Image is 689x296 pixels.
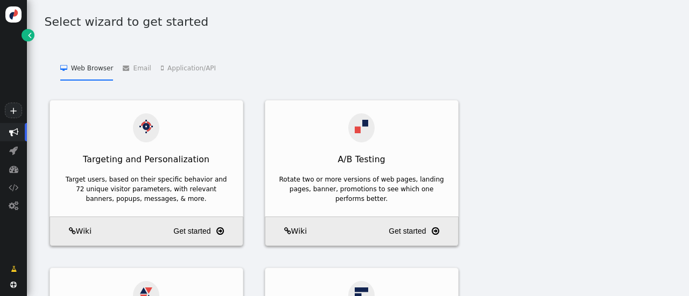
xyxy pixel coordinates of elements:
span:  [9,183,18,192]
a:  [4,261,23,277]
div: A/B Testing [265,149,458,171]
span:  [216,225,224,238]
span:  [161,65,167,71]
h1: Select wizard to get started [45,13,678,31]
span:  [10,281,17,288]
img: actions.svg [139,120,153,133]
span:  [60,65,71,71]
span:  [9,164,18,174]
span:  [11,264,17,274]
a: + [5,103,22,118]
div: Rotate two or more versions of web pages, landing pages, banner, promotions to see which one perf... [278,175,445,204]
li: Email [123,55,151,81]
a: Get started [173,221,238,241]
span:  [9,201,18,210]
div: Targeting and Personalization [50,149,243,171]
a:  [22,29,34,41]
span:  [284,227,291,235]
img: logo-icon.svg [5,6,22,23]
li: Web Browser [60,55,114,81]
span:  [9,127,18,136]
span:  [9,146,18,155]
div: Target users, based on their specific behavior and 72 unique visitor parameters, with relevant ba... [63,175,230,204]
a: Wiki [54,226,92,237]
a: Get started [389,221,454,241]
a: Wiki [269,226,307,237]
span:  [28,31,31,40]
span:  [69,227,76,235]
span:  [123,65,133,71]
span:  [432,225,439,238]
img: ab.svg [355,120,368,133]
li: Application/API [161,55,216,81]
